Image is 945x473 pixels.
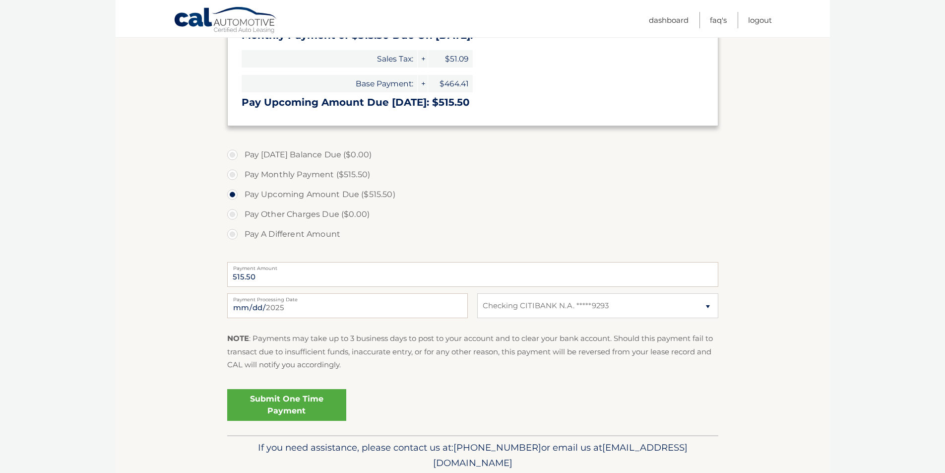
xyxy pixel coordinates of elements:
[234,440,712,472] p: If you need assistance, please contact us at: or email us at
[227,334,249,343] strong: NOTE
[453,442,541,453] span: [PHONE_NUMBER]
[428,75,473,92] span: $464.41
[418,75,428,92] span: +
[174,6,278,35] a: Cal Automotive
[242,50,417,68] span: Sales Tax:
[227,204,718,224] label: Pay Other Charges Due ($0.00)
[227,165,718,185] label: Pay Monthly Payment ($515.50)
[649,12,689,28] a: Dashboard
[227,185,718,204] label: Pay Upcoming Amount Due ($515.50)
[227,262,718,270] label: Payment Amount
[227,389,346,421] a: Submit One Time Payment
[227,293,468,318] input: Payment Date
[227,262,718,287] input: Payment Amount
[242,75,417,92] span: Base Payment:
[227,332,718,371] p: : Payments may take up to 3 business days to post to your account and to clear your bank account....
[227,293,468,301] label: Payment Processing Date
[428,50,473,68] span: $51.09
[227,145,718,165] label: Pay [DATE] Balance Due ($0.00)
[418,50,428,68] span: +
[710,12,727,28] a: FAQ's
[242,96,704,109] h3: Pay Upcoming Amount Due [DATE]: $515.50
[227,224,718,244] label: Pay A Different Amount
[748,12,772,28] a: Logout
